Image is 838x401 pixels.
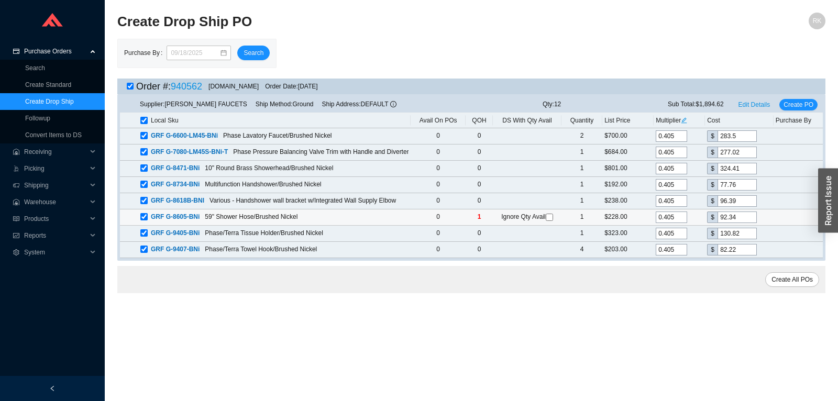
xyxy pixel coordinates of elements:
a: Followup [25,115,50,122]
span: 0 [478,148,481,155]
a: Create Drop Ship [25,98,74,105]
span: credit-card [13,48,20,54]
span: 0 [478,164,481,172]
span: read [13,216,20,222]
span: Phase/Terra Tissue Holder/Brushed Nickel [205,229,323,237]
span: GRF G-8471-BNi [151,164,200,172]
span: Reports [24,227,87,244]
button: Create PO [779,99,818,110]
span: RK [813,13,822,29]
td: $192.00 [602,177,654,193]
span: 0 [436,197,440,204]
span: Receiving [24,143,87,160]
span: setting [13,249,20,255]
span: Ship Address: DEFAULT [322,101,396,108]
span: 59" Shower Hose/Brushed Nickel [205,213,297,220]
td: 4 [561,242,602,258]
div: $ [707,130,718,142]
td: $238.00 [602,193,654,209]
h2: Create Drop Ship PO [117,13,648,31]
span: Phase Lavatory Faucet/Brushed Nickel [223,132,332,139]
input: 09/18/2025 [171,48,219,58]
span: 0 [436,132,440,139]
span: GRF G-8605-BNi [151,213,200,220]
td: 1 [561,193,602,209]
span: Phase/Terra Towel Hook/Brushed Nickel [205,246,317,253]
div: Order Date: [DATE] [265,81,317,92]
span: GRF G-7080-LM45S-BNi-T [151,148,228,155]
td: $684.00 [602,144,654,161]
div: $ [707,179,718,191]
span: Create PO [784,99,813,110]
span: 0 [436,148,440,155]
td: $700.00 [602,128,654,144]
th: QOH [466,113,493,128]
span: GRF G-8734-BNi [151,181,200,188]
span: GRF G-8618B-BNI [151,197,204,204]
a: Create Standard [25,81,71,88]
span: Ship Method: Ground [256,101,314,108]
div: Multiplier [656,115,703,126]
div: $ [707,147,718,158]
span: Edit Details [738,99,770,110]
td: 1 [561,226,602,242]
span: GRF G-9407-BNi [151,246,200,253]
td: 1 [561,177,602,193]
span: GRF G-6600-LM45-BNi [151,132,218,139]
span: Multifunction Handshower/Brushed Nickel [205,181,321,188]
span: Products [24,210,87,227]
span: 0 [478,246,481,253]
span: GRF G-9405-BNi [151,229,200,237]
span: System [24,244,87,261]
span: 0 [436,164,440,172]
button: Search [237,46,270,60]
td: $323.00 [602,226,654,242]
span: Sub Total: $1,894.62 [668,99,724,110]
span: Search [244,48,263,58]
th: Quantity [561,113,602,128]
td: 1 [561,161,602,177]
span: 0 [436,181,440,188]
a: Search [25,64,45,72]
span: 0 [478,181,481,188]
div: $ [707,195,718,207]
span: 0 [436,229,440,237]
span: 0 [478,229,481,237]
button: Create All POs [765,272,819,287]
span: info-circle [390,101,396,107]
td: 1 [561,144,602,161]
span: Create All POs [771,274,813,285]
span: 0 [478,132,481,139]
th: DS With Qty Avail [493,113,561,128]
th: Cost [705,113,774,128]
span: 10" Round Brass Showerhead/Brushed Nickel [205,164,333,172]
td: $801.00 [602,161,654,177]
span: Phase Pressure Balancing Valve Trim with Handle and Diverter/Brushed Nickel [233,148,453,155]
span: 1 [478,213,481,220]
span: Supplier: [PERSON_NAME] FAUCETS [140,101,247,108]
div: Order #: [136,79,202,94]
td: 1 [561,209,602,226]
span: Qty: 12 [543,99,561,110]
span: Ignore Qty Avail [501,213,553,220]
span: fund [13,232,20,239]
span: Shipping [24,177,87,194]
span: left [49,385,56,392]
td: $228.00 [602,209,654,226]
th: Avail On POs [411,113,466,128]
label: Purchase By [124,46,167,60]
div: $ [707,244,718,255]
a: Convert Items to DS [25,131,82,139]
div: $ [707,228,718,239]
th: List Price [602,113,654,128]
div: [DOMAIN_NAME] [208,81,259,92]
div: $ [707,211,718,223]
td: $203.00 [602,242,654,258]
span: Purchase Orders [24,43,87,60]
th: Purchase By [774,113,823,128]
span: edit [681,117,687,124]
span: 0 [436,213,440,220]
span: Various - Handshower wall bracket w/Integrated Wall Supply Elbow [210,197,396,204]
div: $ [707,163,718,174]
button: Edit Details [734,99,775,110]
